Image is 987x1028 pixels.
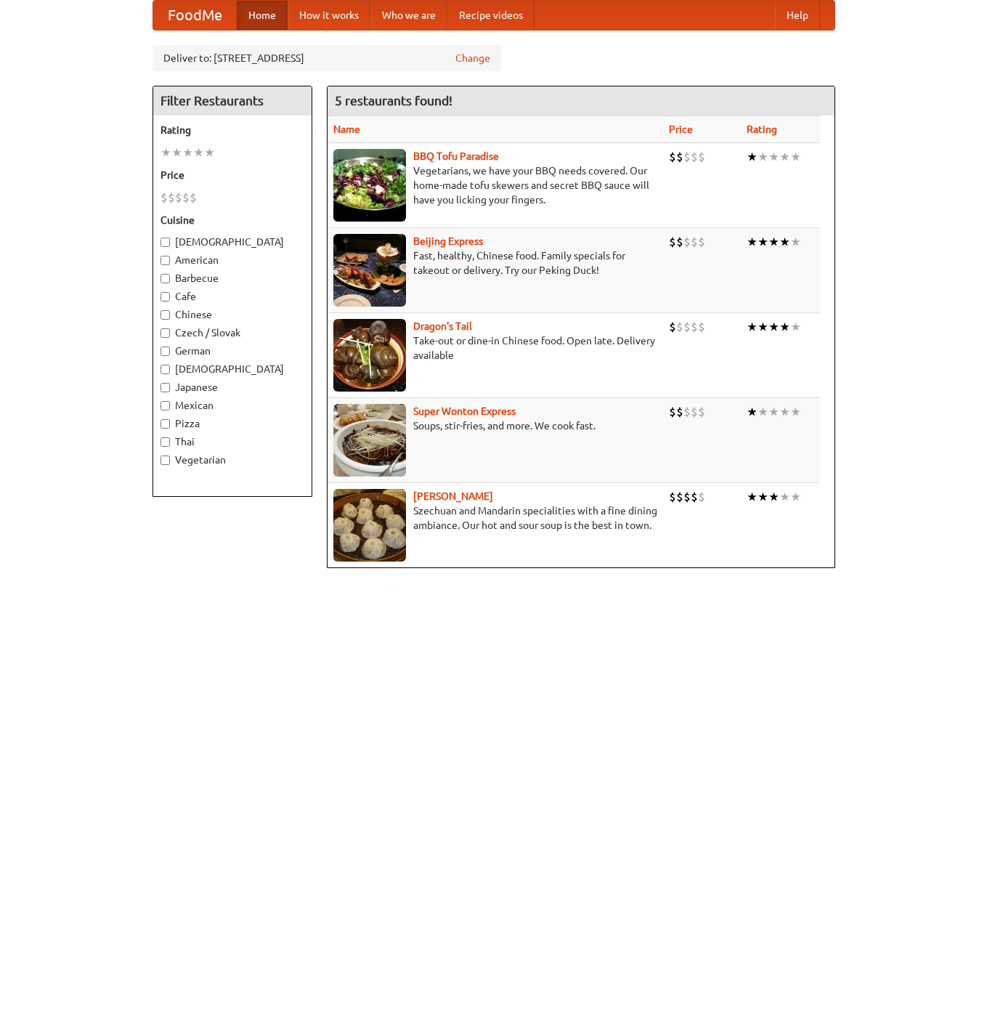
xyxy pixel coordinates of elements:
[757,149,768,165] li: ★
[161,380,304,394] label: Japanese
[779,404,790,420] li: ★
[775,1,820,30] a: Help
[683,489,691,505] li: $
[683,149,691,165] li: $
[161,271,304,286] label: Barbecue
[333,418,658,433] p: Soups, stir-fries, and more. We cook fast.
[757,319,768,335] li: ★
[698,489,705,505] li: $
[413,405,516,417] a: Super Wonton Express
[161,453,304,467] label: Vegetarian
[161,145,171,161] li: ★
[333,234,406,307] img: beijing.jpg
[747,319,757,335] li: ★
[747,234,757,250] li: ★
[768,149,779,165] li: ★
[757,234,768,250] li: ★
[691,404,698,420] li: $
[669,234,676,250] li: $
[698,149,705,165] li: $
[161,398,304,413] label: Mexican
[161,190,168,206] li: $
[161,344,304,358] label: German
[747,124,777,135] a: Rating
[779,319,790,335] li: ★
[683,234,691,250] li: $
[413,490,493,502] a: [PERSON_NAME]
[288,1,370,30] a: How it works
[683,319,691,335] li: $
[161,362,304,376] label: [DEMOGRAPHIC_DATA]
[669,404,676,420] li: $
[413,235,483,247] a: Beijing Express
[455,51,490,65] a: Change
[768,234,779,250] li: ★
[676,489,683,505] li: $
[676,319,683,335] li: $
[333,489,406,562] img: shandong.jpg
[333,319,406,392] img: dragon.jpg
[333,404,406,477] img: superwonton.jpg
[190,190,197,206] li: $
[161,253,304,267] label: American
[669,124,693,135] a: Price
[175,190,182,206] li: $
[370,1,447,30] a: Who we are
[161,416,304,431] label: Pizza
[413,150,499,162] a: BBQ Tofu Paradise
[161,456,170,465] input: Vegetarian
[676,404,683,420] li: $
[676,234,683,250] li: $
[333,124,360,135] a: Name
[161,310,170,320] input: Chinese
[676,149,683,165] li: $
[790,149,801,165] li: ★
[790,234,801,250] li: ★
[757,404,768,420] li: ★
[779,489,790,505] li: ★
[161,434,304,449] label: Thai
[161,238,170,247] input: [DEMOGRAPHIC_DATA]
[691,319,698,335] li: $
[757,489,768,505] li: ★
[747,404,757,420] li: ★
[168,190,175,206] li: $
[790,489,801,505] li: ★
[193,145,204,161] li: ★
[161,307,304,322] label: Chinese
[171,145,182,161] li: ★
[691,234,698,250] li: $
[153,1,237,30] a: FoodMe
[333,163,658,207] p: Vegetarians, we have your BBQ needs covered. Our home-made tofu skewers and secret BBQ sauce will...
[683,404,691,420] li: $
[333,149,406,222] img: tofuparadise.jpg
[768,319,779,335] li: ★
[161,292,170,301] input: Cafe
[333,333,658,363] p: Take-out or dine-in Chinese food. Open late. Delivery available
[747,489,757,505] li: ★
[161,383,170,392] input: Japanese
[161,289,304,304] label: Cafe
[161,328,170,338] input: Czech / Slovak
[691,489,698,505] li: $
[698,234,705,250] li: $
[768,404,779,420] li: ★
[669,319,676,335] li: $
[161,419,170,429] input: Pizza
[413,320,472,332] a: Dragon's Tail
[237,1,288,30] a: Home
[779,234,790,250] li: ★
[747,149,757,165] li: ★
[698,319,705,335] li: $
[161,235,304,249] label: [DEMOGRAPHIC_DATA]
[161,274,170,283] input: Barbecue
[691,149,698,165] li: $
[182,190,190,206] li: $
[161,437,170,447] input: Thai
[335,94,452,108] ng-pluralize: 5 restaurants found!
